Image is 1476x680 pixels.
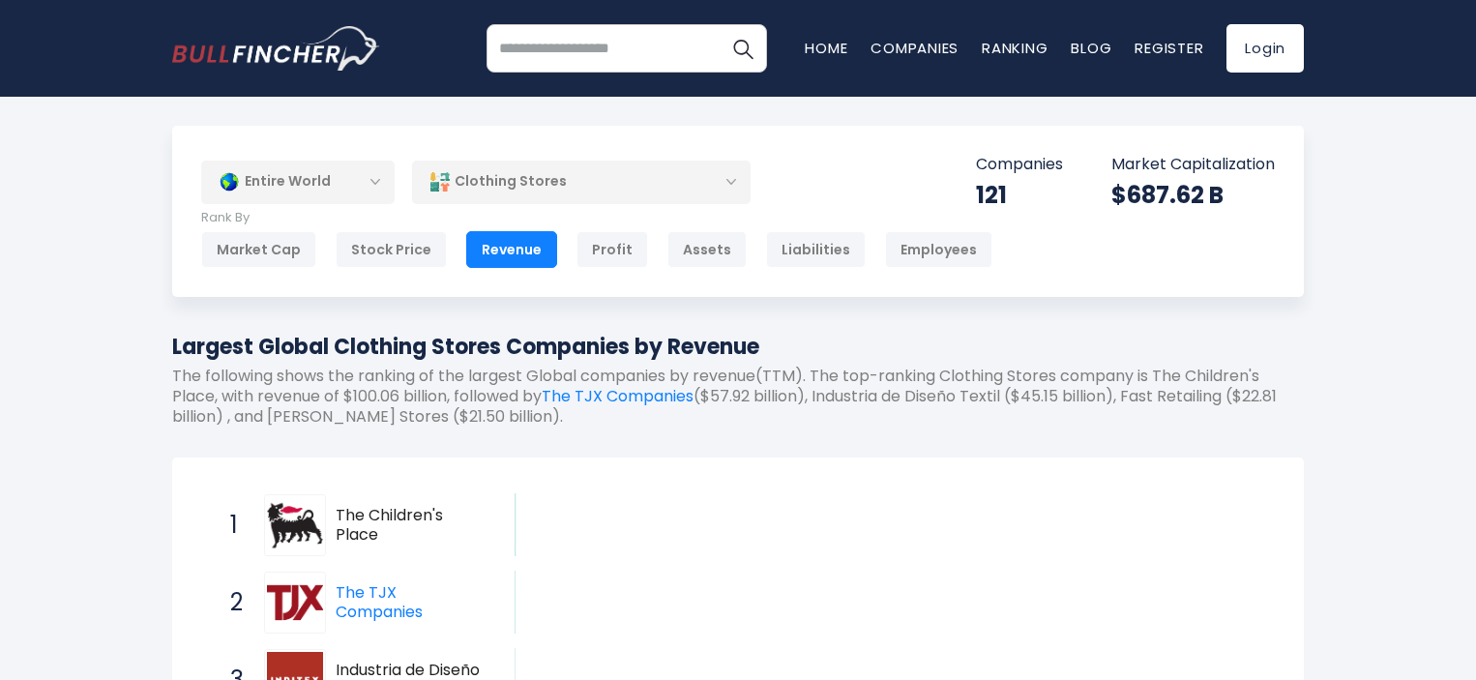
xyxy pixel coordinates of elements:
div: Profit [576,231,648,268]
img: bullfincher logo [172,26,380,71]
div: Entire World [201,160,395,204]
p: Market Capitalization [1111,155,1275,175]
div: 121 [976,180,1063,210]
p: Rank By [201,210,992,226]
p: The following shows the ranking of the largest Global companies by revenue(TTM). The top-ranking ... [172,367,1304,427]
a: The TJX Companies [336,581,423,624]
button: Search [719,24,767,73]
div: Employees [885,231,992,268]
div: Clothing Stores [412,160,751,204]
div: Liabilities [766,231,866,268]
a: Companies [871,38,959,58]
span: The Children's Place [336,506,482,547]
a: Home [805,38,847,58]
a: Blog [1071,38,1111,58]
img: The TJX Companies [267,575,323,631]
p: Companies [976,155,1063,175]
div: $687.62 B [1111,180,1275,210]
span: 1 [221,509,240,542]
h1: Largest Global Clothing Stores Companies by Revenue [172,331,1304,363]
div: Revenue [466,231,557,268]
a: Login [1226,24,1304,73]
a: The TJX Companies [264,572,336,634]
a: Register [1135,38,1203,58]
a: The TJX Companies [542,385,694,407]
a: Ranking [982,38,1048,58]
div: Assets [667,231,747,268]
a: Go to homepage [172,26,380,71]
img: The Children's Place [267,497,323,553]
div: Stock Price [336,231,447,268]
div: Market Cap [201,231,316,268]
span: 2 [221,586,240,619]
